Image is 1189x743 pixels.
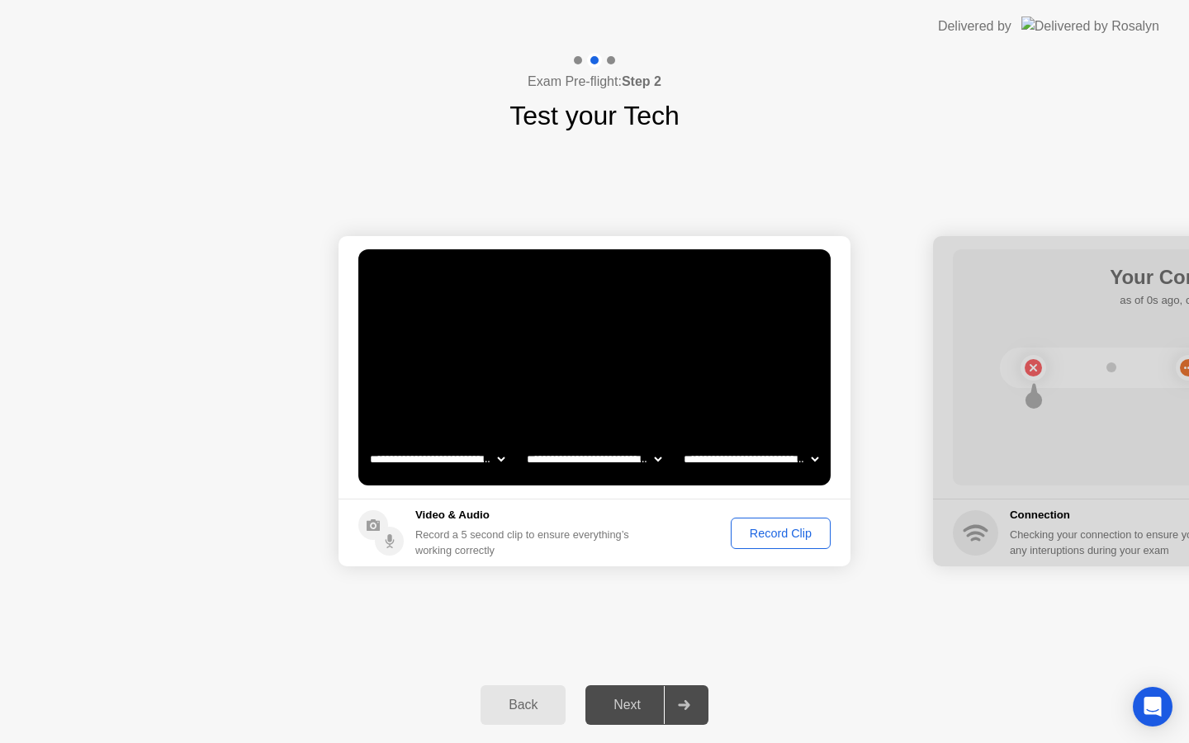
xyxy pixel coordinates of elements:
[367,442,508,476] select: Available cameras
[415,527,636,558] div: Record a 5 second clip to ensure everything’s working correctly
[622,74,661,88] b: Step 2
[528,72,661,92] h4: Exam Pre-flight:
[1021,17,1159,35] img: Delivered by Rosalyn
[680,442,822,476] select: Available microphones
[585,685,708,725] button: Next
[523,442,665,476] select: Available speakers
[590,698,664,712] div: Next
[737,527,825,540] div: Record Clip
[486,698,561,712] div: Back
[938,17,1011,36] div: Delivered by
[1133,687,1172,726] div: Open Intercom Messenger
[731,518,831,549] button: Record Clip
[481,685,566,725] button: Back
[415,507,636,523] h5: Video & Audio
[509,96,680,135] h1: Test your Tech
